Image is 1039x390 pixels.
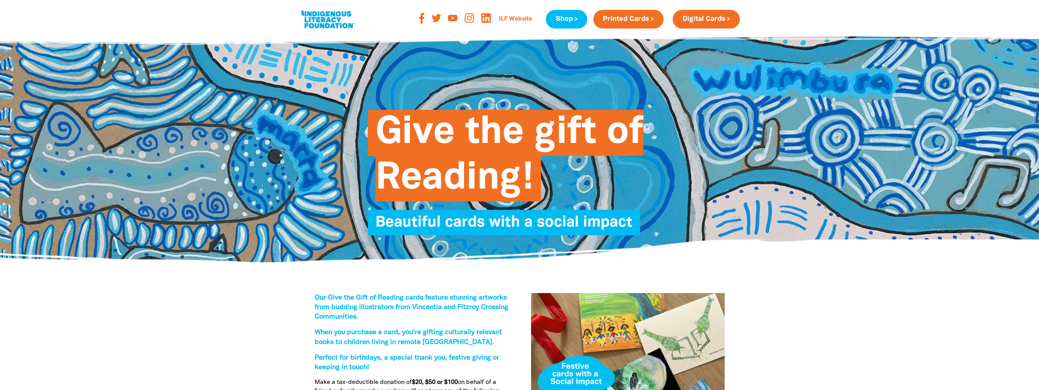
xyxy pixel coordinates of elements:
[494,13,537,25] a: ILF Website
[432,14,441,22] img: twitter-orange-svg-6-e-077-d-svg-0f359f.svg
[375,116,643,201] span: Give the gift of Reading!
[593,10,664,29] a: Printed Cards
[546,10,587,29] a: Shop
[673,10,739,29] a: Digital Cards
[315,355,499,371] span: Perfect for birthdays, a special thank you, festive giving or keeping in touch!
[412,380,458,385] strong: $20, $50 or $100
[375,216,632,235] span: Beautiful cards with a social impact
[448,15,457,22] img: youtube-orange-svg-1-cecf-3-svg-a15d69.svg
[481,13,491,23] img: linked-in-logo-orange-png-93c920.png
[315,295,508,320] span: Our Give the Gift of Reading cards feature stunning artworks from budding illustrators from Vince...
[315,329,502,345] span: When you purchase a card, you’re gifting culturally relevant books to children living in remote [...
[465,13,474,23] img: instagram-orange-svg-816-f-67-svg-8d2e35.svg
[419,13,424,24] img: facebook-orange-svg-2-f-729-e-svg-b526d2.svg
